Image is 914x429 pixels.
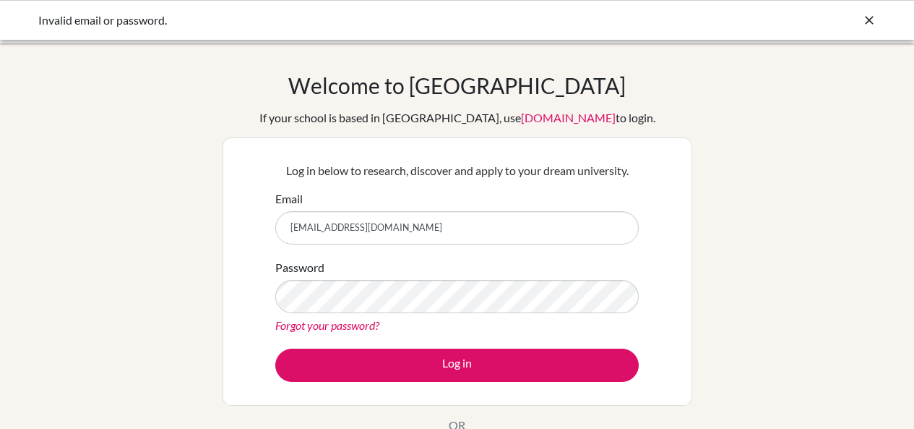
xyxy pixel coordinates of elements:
[38,12,660,29] div: Invalid email or password.
[275,318,379,332] a: Forgot your password?
[259,109,655,127] div: If your school is based in [GEOGRAPHIC_DATA], use to login.
[275,349,639,382] button: Log in
[521,111,616,124] a: [DOMAIN_NAME]
[275,162,639,179] p: Log in below to research, discover and apply to your dream university.
[275,190,303,208] label: Email
[288,72,626,98] h1: Welcome to [GEOGRAPHIC_DATA]
[275,259,324,276] label: Password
